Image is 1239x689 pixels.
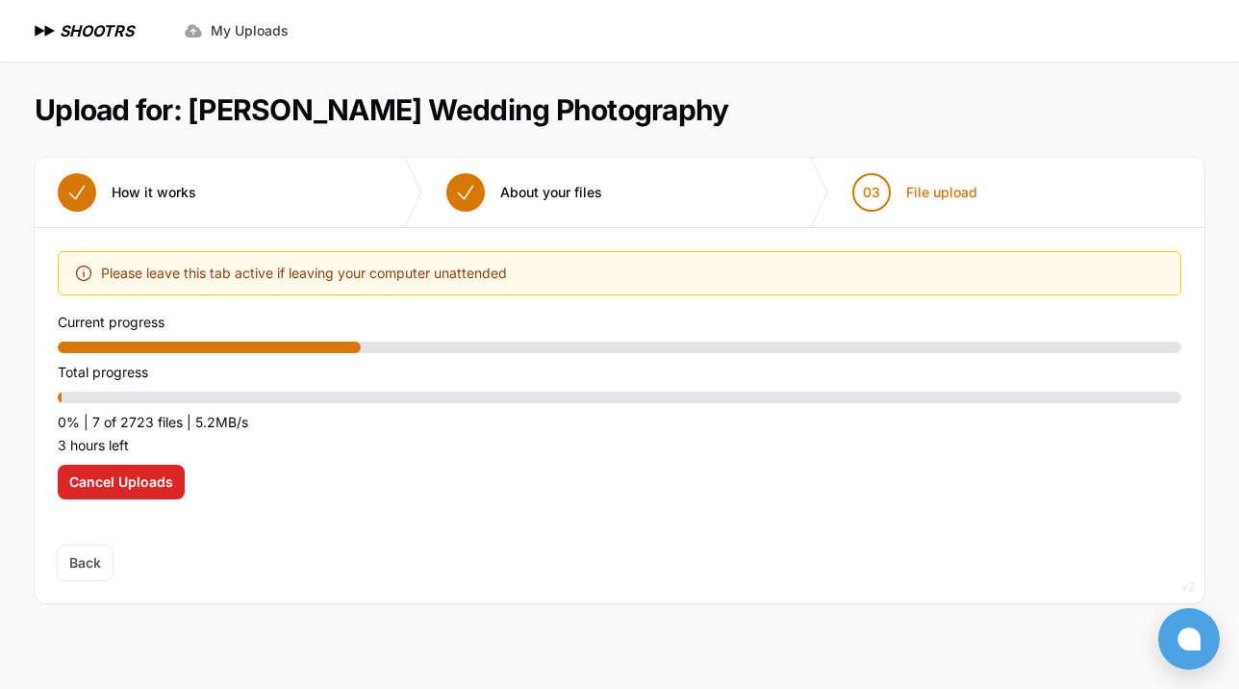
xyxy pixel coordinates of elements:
a: SHOOTRS SHOOTRS [31,19,134,42]
span: About your files [500,183,602,202]
span: Cancel Uploads [69,472,173,492]
span: How it works [112,183,196,202]
img: SHOOTRS [31,19,60,42]
button: Cancel Uploads [58,465,185,499]
span: Please leave this tab active if leaving your computer unattended [101,262,507,285]
h1: SHOOTRS [60,19,134,42]
p: 3 hours left [58,434,1181,457]
button: How it works [35,158,219,227]
h1: Upload for: [PERSON_NAME] Wedding Photography [35,92,728,127]
button: Open chat window [1158,608,1220,670]
p: Current progress [58,311,1181,334]
span: File upload [906,183,977,202]
span: 03 [863,183,880,202]
button: 03 File upload [829,158,1000,227]
p: 0% | 7 of 2723 files | 5.2MB/s [58,411,1181,434]
button: About your files [423,158,625,227]
p: Total progress [58,361,1181,384]
span: My Uploads [211,21,289,40]
div: v2 [1181,575,1195,599]
a: My Uploads [172,13,300,48]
